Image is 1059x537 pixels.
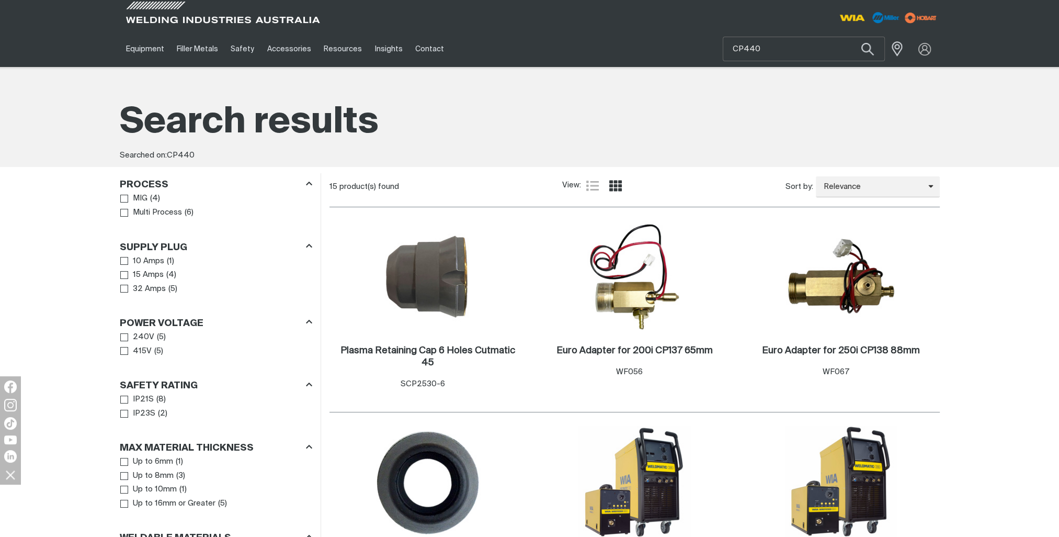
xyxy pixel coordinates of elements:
span: 415V [133,345,152,357]
span: ( 1 ) [179,484,187,496]
span: ( 1 ) [176,456,183,468]
span: ( 4 ) [150,193,160,205]
span: Multi Process [133,207,182,219]
span: ( 5 ) [157,331,166,343]
ul: Max Material Thickness [120,455,312,510]
span: SCP2530-6 [401,380,445,388]
img: YouTube [4,435,17,444]
ul: Power Voltage [120,330,312,358]
h2: Euro Adapter for 200i CP137 65mm [556,346,712,355]
span: View: [562,180,581,192]
div: 15 [329,182,563,192]
a: Accessories [261,31,317,67]
a: 415V [120,344,152,359]
a: Resources [317,31,368,67]
a: 240V [120,330,155,344]
span: ( 3 ) [176,470,185,482]
section: Product list controls [329,173,940,200]
button: Search products [850,37,885,61]
a: Contact [409,31,450,67]
img: TikTok [4,417,17,430]
ul: Safety Rating [120,393,312,420]
span: ( 5 ) [154,345,163,357]
a: List view [586,180,599,192]
a: 32 Amps [120,282,166,296]
h1: Search results [120,99,940,146]
span: 15 Amps [133,269,164,281]
ul: Process [120,192,312,219]
h2: Euro Adapter for 250i CP138 88mm [762,346,920,355]
span: Relevance [816,181,928,193]
a: Plasma Retaining Cap 6 Holes Cutmatic 45 [335,345,521,369]
img: Instagram [4,399,17,411]
a: Filler Metals [170,31,224,67]
div: Power Voltage [120,316,312,330]
span: CP440 [167,151,195,159]
a: Multi Process [120,206,183,220]
a: IP21S [120,393,154,407]
span: ( 4 ) [166,269,176,281]
a: Up to 16mm or Greater [120,497,216,511]
span: ( 1 ) [167,255,174,267]
span: ( 2 ) [158,408,167,420]
div: Safety Rating [120,378,312,393]
span: ( 5 ) [218,498,227,510]
span: Sort by: [785,181,813,193]
img: Euro Adapter for 250i CP138 88mm [785,221,896,333]
a: Insights [368,31,408,67]
div: Supply Plug [120,240,312,254]
span: ( 6 ) [185,207,193,219]
span: WF067 [823,368,849,376]
a: Euro Adapter for 250i CP138 88mm [762,345,920,357]
img: hide socials [2,466,19,484]
img: miller [902,10,940,26]
h3: Power Voltage [120,318,203,330]
img: LinkedIn [4,450,17,463]
a: Euro Adapter for 200i CP137 65mm [556,345,712,357]
nav: Main [120,31,735,67]
h3: Process [120,179,168,191]
a: Up to 8mm [120,469,174,483]
span: Up to 16mm or Greater [133,498,215,510]
span: product(s) found [339,183,399,191]
span: WF056 [616,368,643,376]
span: Up to 8mm [133,470,174,482]
div: Max Material Thickness [120,441,312,455]
a: IP23S [120,407,156,421]
img: Plasma Retaining Cap 6 Holes Cutmatic 45 [372,221,483,333]
h3: Max Material Thickness [120,442,254,454]
h3: Supply Plug [120,242,187,254]
h2: Plasma Retaining Cap 6 Holes Cutmatic 45 [340,346,515,367]
span: ( 5 ) [168,283,177,295]
span: ( 8 ) [156,394,166,406]
ul: Supply Plug [120,254,312,296]
span: 32 Amps [133,283,166,295]
a: 10 Amps [120,254,165,268]
span: IP23S [133,408,155,420]
input: Product name or item number... [723,37,884,61]
span: Up to 6mm [133,456,173,468]
a: Up to 6mm [120,455,174,469]
div: Searched on: [120,150,940,162]
h3: Safety Rating [120,380,198,392]
img: Facebook [4,381,17,393]
a: Equipment [120,31,170,67]
span: 10 Amps [133,255,164,267]
a: Safety [224,31,260,67]
span: 240V [133,331,154,343]
span: IP21S [133,394,154,406]
img: Euro Adapter for 200i CP137 65mm [579,221,690,333]
span: Up to 10mm [133,484,177,496]
div: Process [120,177,312,192]
a: MIG [120,192,148,206]
a: 15 Amps [120,268,164,282]
span: MIG [133,193,147,205]
a: Up to 10mm [120,483,177,497]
